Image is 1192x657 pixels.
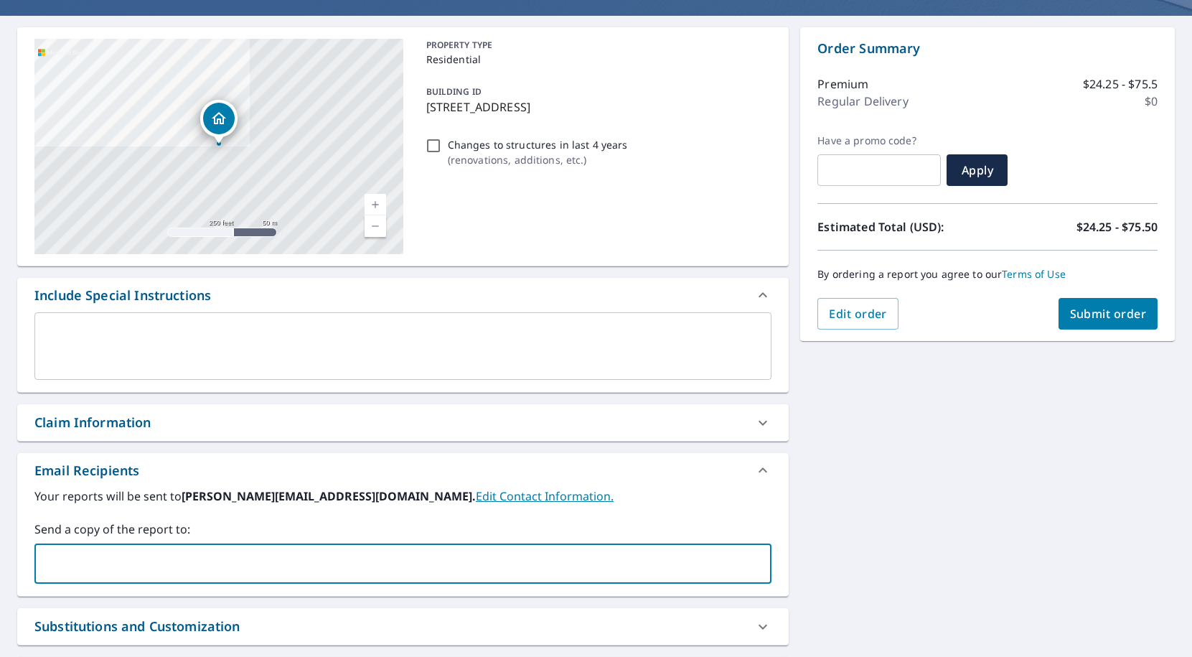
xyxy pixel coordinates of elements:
div: Include Special Instructions [17,278,789,312]
label: Send a copy of the report to: [34,521,771,538]
p: PROPERTY TYPE [426,39,766,52]
div: Claim Information [17,404,789,441]
a: EditContactInfo [476,488,614,504]
a: Current Level 17, Zoom Out [365,215,386,237]
p: Residential [426,52,766,67]
p: Regular Delivery [817,93,908,110]
label: Have a promo code? [817,134,941,147]
p: Estimated Total (USD): [817,218,987,236]
label: Your reports will be sent to [34,488,771,505]
button: Submit order [1059,298,1158,330]
p: By ordering a report you agree to our [817,268,1158,281]
b: [PERSON_NAME][EMAIL_ADDRESS][DOMAIN_NAME]. [182,488,476,504]
span: Apply [958,162,996,178]
p: Order Summary [817,39,1158,58]
button: Apply [947,154,1008,186]
p: ( renovations, additions, etc. ) [448,152,628,167]
button: Edit order [817,298,898,330]
p: $24.25 - $75.5 [1083,75,1158,93]
p: Premium [817,75,868,93]
div: Substitutions and Customization [34,617,240,636]
p: BUILDING ID [426,85,482,98]
p: [STREET_ADDRESS] [426,98,766,116]
div: Include Special Instructions [34,286,211,305]
div: Substitutions and Customization [17,608,789,645]
span: Submit order [1070,306,1147,322]
a: Current Level 17, Zoom In [365,194,386,215]
div: Email Recipients [17,453,789,488]
p: Changes to structures in last 4 years [448,137,628,152]
div: Claim Information [34,413,151,432]
p: $0 [1145,93,1158,110]
div: Email Recipients [34,461,139,480]
div: Dropped pin, building 1, Residential property, 3922 Heathcote Rd Wayzata, MN 55391 [200,100,238,144]
span: Edit order [829,306,887,322]
a: Terms of Use [1002,267,1066,281]
p: $24.25 - $75.50 [1076,218,1158,236]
